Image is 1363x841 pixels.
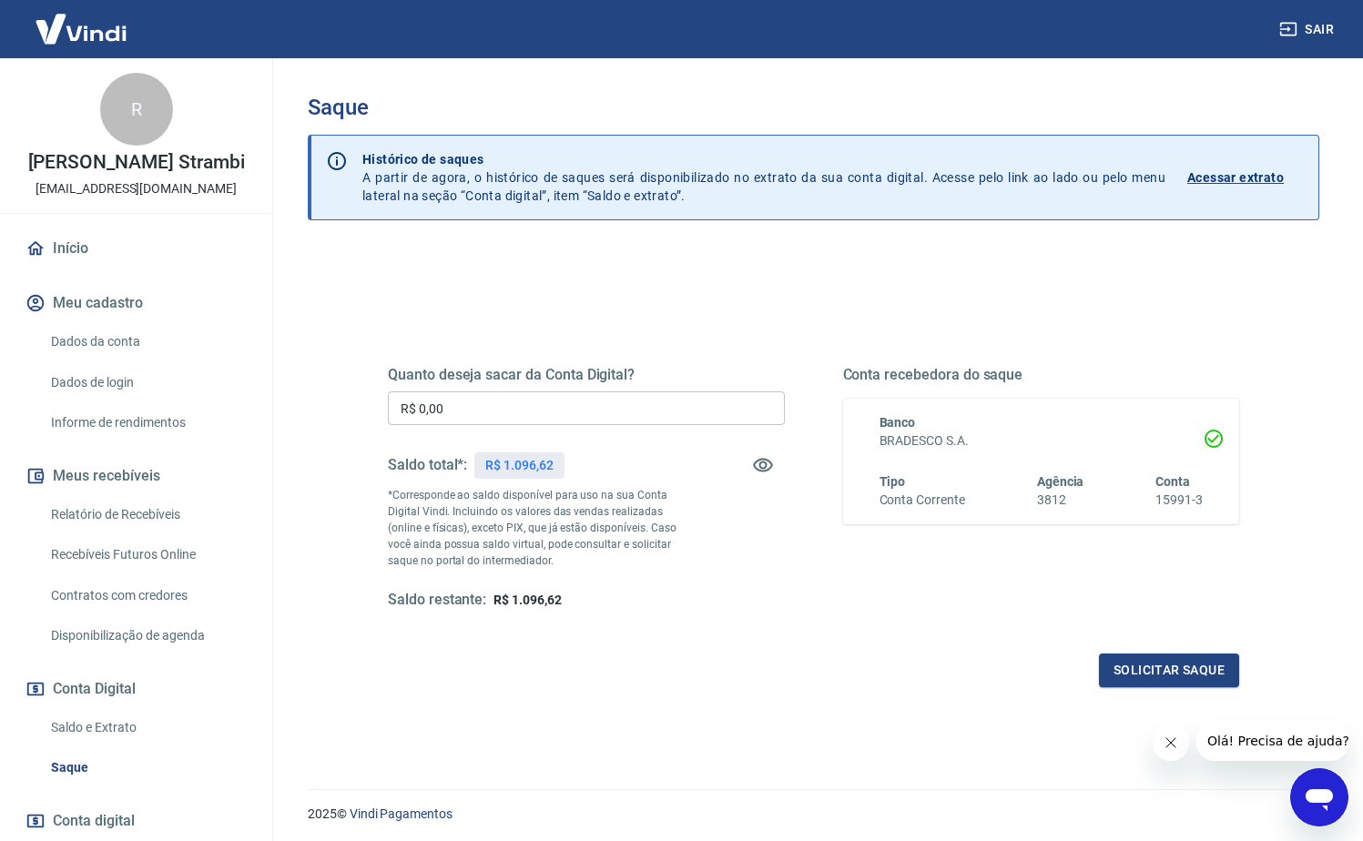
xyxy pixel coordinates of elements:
[44,577,250,614] a: Contratos com credores
[28,153,245,172] p: [PERSON_NAME] Strambi
[485,456,553,475] p: R$ 1.096,62
[22,669,250,709] button: Conta Digital
[44,536,250,573] a: Recebíveis Futuros Online
[880,474,906,489] span: Tipo
[1155,474,1190,489] span: Conta
[44,364,250,401] a: Dados de login
[388,591,486,610] h5: Saldo restante:
[1290,768,1348,826] iframe: Botão para abrir a janela de mensagens
[388,366,785,384] h5: Quanto deseja sacar da Conta Digital?
[1153,724,1189,761] iframe: Fechar mensagem
[493,593,561,607] span: R$ 1.096,62
[44,496,250,533] a: Relatório de Recebíveis
[880,431,1204,451] h6: BRADESCO S.A.
[308,95,1319,120] h3: Saque
[350,806,453,821] a: Vindi Pagamentos
[388,456,467,474] h5: Saldo total*:
[880,491,965,510] h6: Conta Corrente
[1276,13,1341,46] button: Sair
[36,179,237,198] p: [EMAIL_ADDRESS][DOMAIN_NAME]
[22,801,250,841] a: Conta digital
[362,150,1165,168] p: Histórico de saques
[1155,491,1203,510] h6: 15991-3
[1187,168,1284,187] p: Acessar extrato
[1187,150,1304,205] a: Acessar extrato
[44,749,250,786] a: Saque
[388,487,686,569] p: *Corresponde ao saldo disponível para uso na sua Conta Digital Vindi. Incluindo os valores das ve...
[22,456,250,496] button: Meus recebíveis
[843,366,1240,384] h5: Conta recebedora do saque
[53,808,135,834] span: Conta digital
[308,805,1319,824] p: 2025 ©
[22,1,140,56] img: Vindi
[44,709,250,746] a: Saldo e Extrato
[1037,474,1084,489] span: Agência
[100,73,173,146] div: R
[22,228,250,269] a: Início
[22,283,250,323] button: Meu cadastro
[362,150,1165,205] p: A partir de agora, o histórico de saques será disponibilizado no extrato da sua conta digital. Ac...
[44,323,250,360] a: Dados da conta
[880,415,916,430] span: Banco
[11,13,153,27] span: Olá! Precisa de ajuda?
[1037,491,1084,510] h6: 3812
[44,617,250,654] a: Disponibilização de agenda
[1196,721,1348,761] iframe: Mensagem da empresa
[44,404,250,441] a: Informe de rendimentos
[1099,654,1239,687] button: Solicitar saque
